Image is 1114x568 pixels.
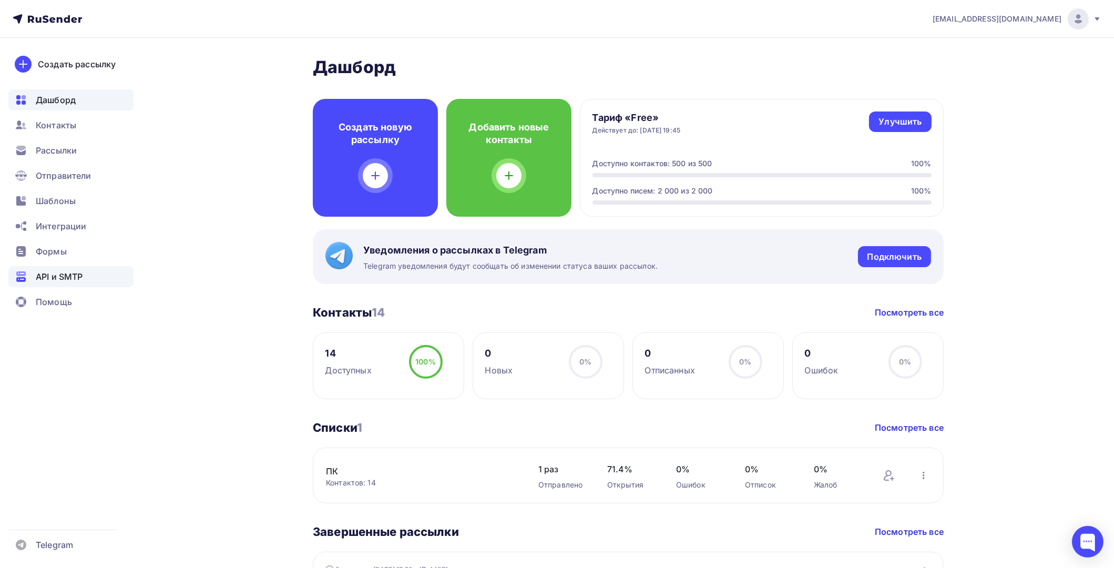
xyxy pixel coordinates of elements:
span: Помощь [36,296,72,308]
span: 100% [415,357,436,366]
span: Интеграции [36,220,86,232]
a: Посмотреть все [875,421,944,434]
div: Жалоб [814,480,862,490]
a: Контакты [8,115,134,136]
div: 0 [485,347,513,360]
div: Отписанных [645,364,695,377]
h4: Добавить новые контакты [463,121,555,146]
div: Улучшить [878,116,922,128]
h3: Контакты [313,305,385,320]
h2: Дашборд [313,57,944,78]
span: Дашборд [36,94,76,106]
span: Telegram [36,539,73,551]
span: 1 [357,421,362,434]
div: Доступных [325,364,372,377]
div: Ошибок [805,364,839,377]
span: 71.4% [607,463,655,475]
div: Действует до: [DATE] 19:45 [592,126,681,135]
div: Доступно контактов: 500 из 500 [592,158,712,169]
span: 0% [739,357,751,366]
h3: Списки [313,420,362,435]
span: Рассылки [36,144,77,157]
span: Контакты [36,119,76,131]
div: 100% [911,158,932,169]
span: Уведомления о рассылках в Telegram [363,244,658,257]
div: Подключить [867,251,922,263]
a: Посмотреть все [875,525,944,538]
div: Отправлено [538,480,586,490]
span: 0% [814,463,862,475]
div: Создать рассылку [38,58,116,70]
div: Контактов: 14 [326,478,517,488]
span: API и SMTP [36,270,83,283]
span: 14 [372,306,385,319]
h4: Тариф «Free» [592,111,681,124]
div: 100% [911,186,932,196]
span: [EMAIL_ADDRESS][DOMAIN_NAME] [933,14,1061,24]
div: Отписок [745,480,793,490]
span: Отправители [36,169,91,182]
a: Дашборд [8,89,134,110]
div: Открытия [607,480,655,490]
a: [EMAIL_ADDRESS][DOMAIN_NAME] [933,8,1101,29]
span: Формы [36,245,67,258]
div: 0 [645,347,695,360]
div: Новых [485,364,513,377]
a: Шаблоны [8,190,134,211]
span: Telegram уведомления будут сообщать об изменении статуса ваших рассылок. [363,261,658,271]
div: 14 [325,347,372,360]
span: 0% [745,463,793,475]
span: 1 раз [538,463,586,475]
a: Формы [8,241,134,262]
div: Доступно писем: 2 000 из 2 000 [592,186,713,196]
span: 0% [676,463,724,475]
a: ПК [326,465,505,478]
h3: Завершенные рассылки [313,524,459,539]
span: Шаблоны [36,195,76,207]
h4: Создать новую рассылку [330,121,421,146]
div: Ошибок [676,480,724,490]
a: Посмотреть все [875,306,944,319]
span: 0% [579,357,591,366]
a: Рассылки [8,140,134,161]
div: 0 [805,347,839,360]
a: Отправители [8,165,134,186]
span: 0% [899,357,911,366]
